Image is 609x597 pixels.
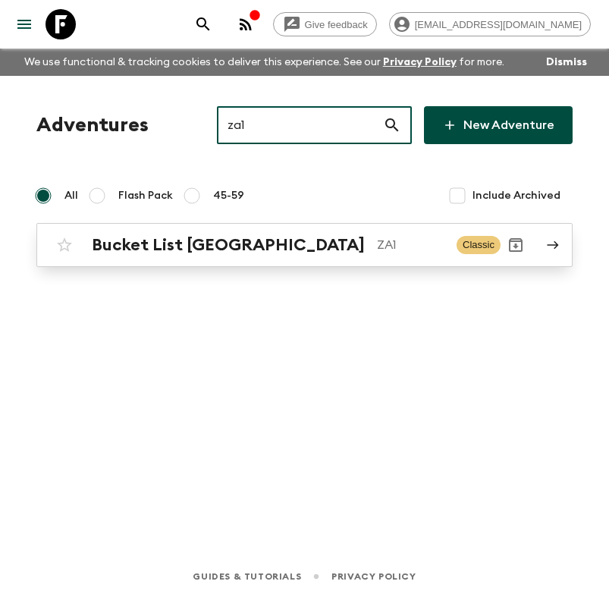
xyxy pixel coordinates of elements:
button: Dismiss [542,52,591,73]
a: New Adventure [424,106,573,144]
a: Bucket List [GEOGRAPHIC_DATA]ZA1ClassicArchive [36,223,573,267]
h1: Adventures [36,110,149,140]
span: [EMAIL_ADDRESS][DOMAIN_NAME] [407,19,590,30]
button: Archive [501,230,531,260]
p: We use functional & tracking cookies to deliver this experience. See our for more. [18,49,510,76]
button: search adventures [188,9,218,39]
button: menu [9,9,39,39]
span: Include Archived [472,188,560,203]
a: Give feedback [273,12,377,36]
span: Classic [457,236,501,254]
span: Give feedback [297,19,376,30]
input: e.g. AR1, Argentina [217,104,383,146]
a: Privacy Policy [383,57,457,68]
span: Flash Pack [118,188,173,203]
p: ZA1 [377,236,444,254]
h2: Bucket List [GEOGRAPHIC_DATA] [92,235,365,255]
a: Privacy Policy [331,568,416,585]
span: 45-59 [213,188,244,203]
a: Guides & Tutorials [193,568,301,585]
span: All [64,188,78,203]
div: [EMAIL_ADDRESS][DOMAIN_NAME] [389,12,591,36]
